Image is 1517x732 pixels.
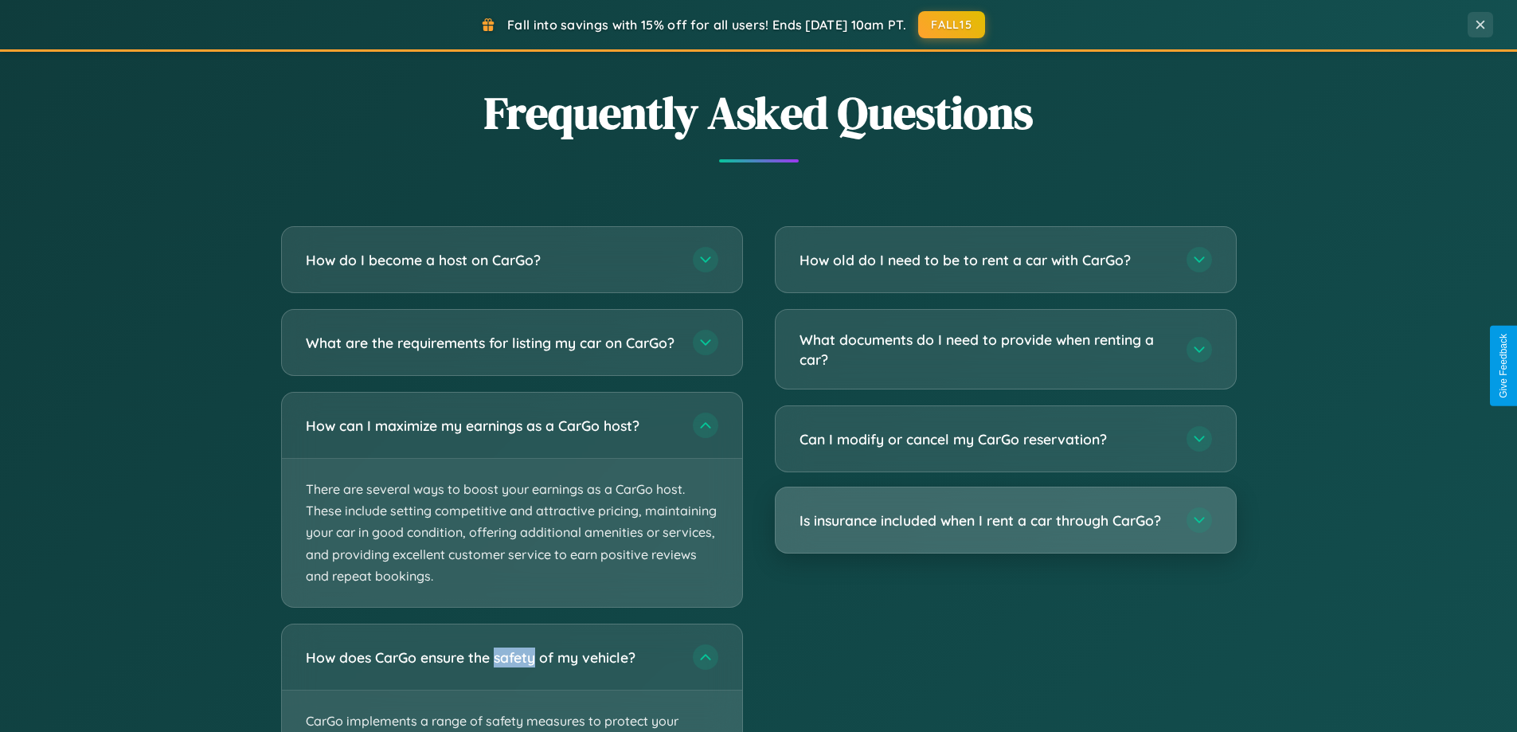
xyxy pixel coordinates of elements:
[306,333,677,353] h3: What are the requirements for listing my car on CarGo?
[282,459,742,607] p: There are several ways to boost your earnings as a CarGo host. These include setting competitive ...
[800,511,1171,530] h3: Is insurance included when I rent a car through CarGo?
[306,416,677,436] h3: How can I maximize my earnings as a CarGo host?
[306,250,677,270] h3: How do I become a host on CarGo?
[306,648,677,667] h3: How does CarGo ensure the safety of my vehicle?
[281,82,1237,143] h2: Frequently Asked Questions
[800,429,1171,449] h3: Can I modify or cancel my CarGo reservation?
[507,17,906,33] span: Fall into savings with 15% off for all users! Ends [DATE] 10am PT.
[800,330,1171,369] h3: What documents do I need to provide when renting a car?
[1498,334,1509,398] div: Give Feedback
[918,11,985,38] button: FALL15
[800,250,1171,270] h3: How old do I need to be to rent a car with CarGo?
